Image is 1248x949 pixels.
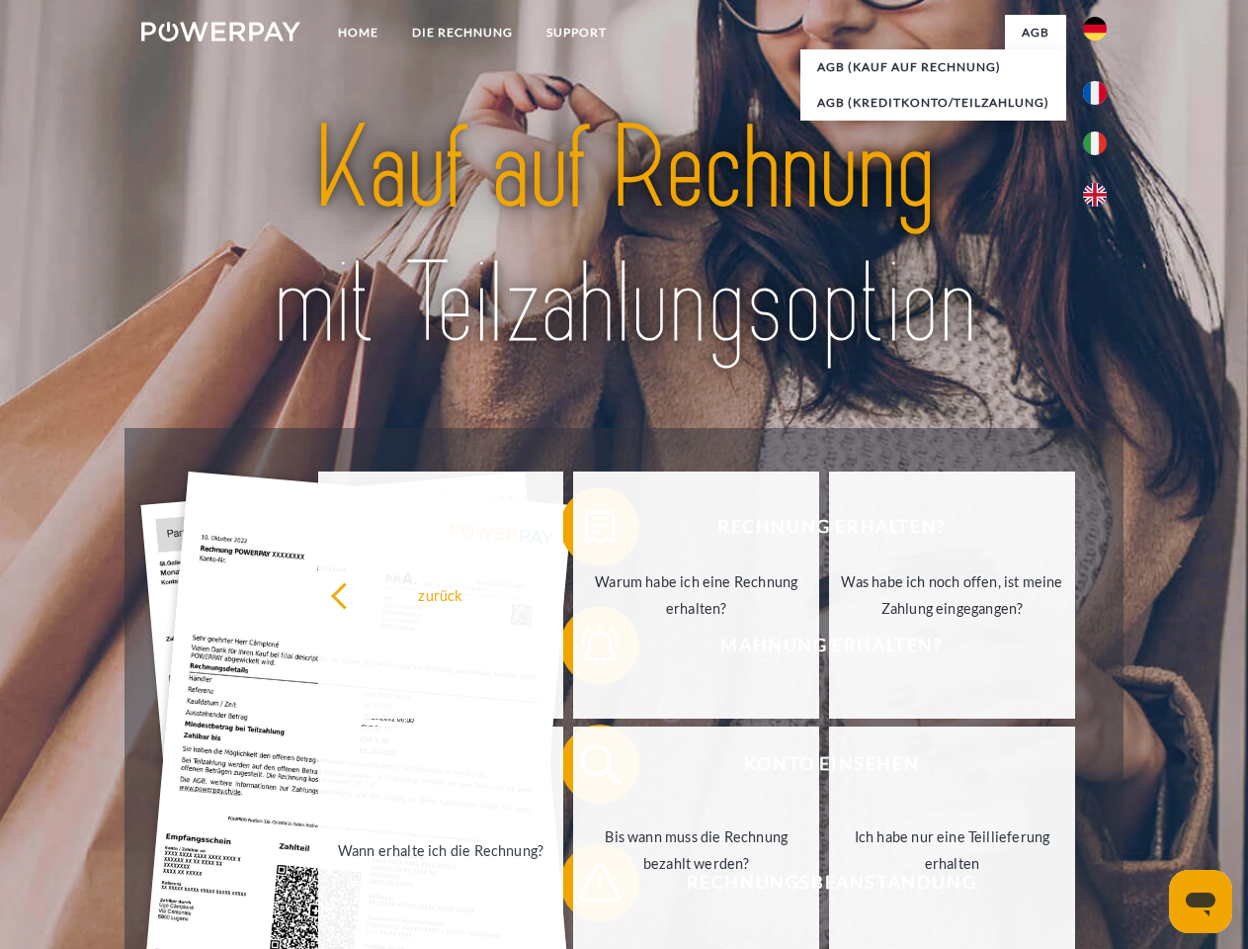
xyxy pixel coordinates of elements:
a: AGB (Kauf auf Rechnung) [800,49,1066,85]
div: Was habe ich noch offen, ist meine Zahlung eingegangen? [841,568,1063,622]
img: logo-powerpay-white.svg [141,22,300,42]
div: zurück [330,581,552,608]
div: Ich habe nur eine Teillieferung erhalten [841,823,1063,877]
img: title-powerpay_de.svg [189,95,1059,379]
img: en [1083,183,1107,207]
a: agb [1005,15,1066,50]
a: Was habe ich noch offen, ist meine Zahlung eingegangen? [829,472,1075,719]
a: AGB (Kreditkonto/Teilzahlung) [800,85,1066,121]
div: Warum habe ich eine Rechnung erhalten? [585,568,807,622]
div: Wann erhalte ich die Rechnung? [330,836,552,863]
img: de [1083,17,1107,41]
iframe: Schaltfläche zum Öffnen des Messaging-Fensters [1169,870,1232,933]
div: Bis wann muss die Rechnung bezahlt werden? [585,823,807,877]
a: DIE RECHNUNG [395,15,530,50]
a: SUPPORT [530,15,624,50]
img: fr [1083,81,1107,105]
img: it [1083,131,1107,155]
a: Home [321,15,395,50]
